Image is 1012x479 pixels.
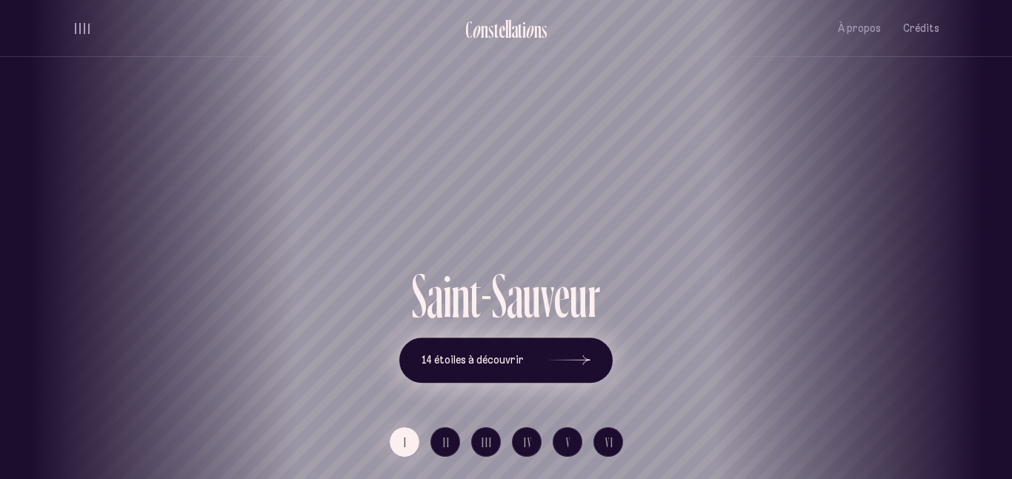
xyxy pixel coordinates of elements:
[507,265,523,326] div: a
[427,265,443,326] div: a
[465,17,472,41] div: C
[492,265,507,326] div: S
[542,17,547,41] div: s
[471,427,501,457] button: III
[472,17,481,41] div: o
[404,436,407,449] span: I
[541,265,554,326] div: v
[534,17,542,41] div: n
[903,11,939,46] button: Crédits
[443,265,451,326] div: i
[494,17,499,41] div: t
[512,427,542,457] button: IV
[422,354,524,366] span: 14 étoiles à découvrir
[903,22,939,35] span: Crédits
[554,265,570,326] div: e
[518,17,522,41] div: t
[838,11,881,46] button: À propos
[481,17,488,41] div: n
[470,265,481,326] div: t
[505,17,508,41] div: l
[524,436,533,449] span: IV
[488,17,494,41] div: s
[443,436,450,449] span: II
[522,17,526,41] div: i
[566,436,571,449] span: V
[838,22,881,35] span: À propos
[525,17,534,41] div: o
[587,265,600,326] div: r
[451,265,470,326] div: n
[412,265,427,326] div: S
[399,338,613,383] button: 14 étoiles à découvrir
[508,17,511,41] div: l
[499,17,505,41] div: e
[430,427,460,457] button: II
[570,265,587,326] div: u
[482,436,493,449] span: III
[390,427,419,457] button: I
[593,427,623,457] button: VI
[511,17,518,41] div: a
[73,21,92,36] button: volume audio
[605,436,614,449] span: VI
[553,427,582,457] button: V
[523,265,541,326] div: u
[481,265,492,326] div: -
